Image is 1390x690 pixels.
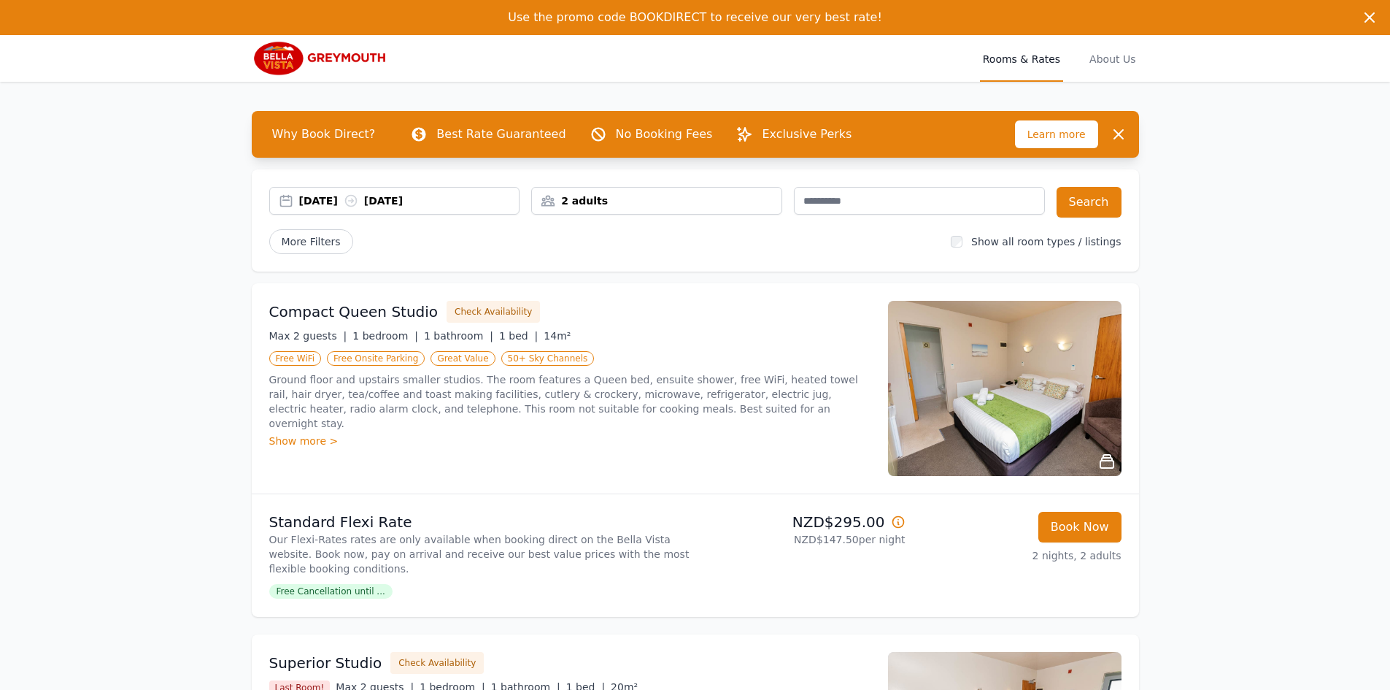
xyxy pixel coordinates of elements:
[269,351,322,366] span: Free WiFi
[616,126,713,143] p: No Booking Fees
[269,584,393,599] span: Free Cancellation until ...
[544,330,571,342] span: 14m²
[701,512,906,532] p: NZD$295.00
[269,302,439,322] h3: Compact Queen Studio
[269,229,353,254] span: More Filters
[762,126,852,143] p: Exclusive Perks
[252,41,392,76] img: Bella Vista Greymouth
[436,126,565,143] p: Best Rate Guaranteed
[269,653,382,673] h3: Superior Studio
[269,512,690,532] p: Standard Flexi Rate
[980,35,1063,82] a: Rooms & Rates
[269,532,690,576] p: Our Flexi-Rates rates are only available when booking direct on the Bella Vista website. Book now...
[1015,120,1098,148] span: Learn more
[430,351,495,366] span: Great Value
[260,120,387,149] span: Why Book Direct?
[532,193,781,208] div: 2 adults
[424,330,493,342] span: 1 bathroom |
[352,330,418,342] span: 1 bedroom |
[327,351,425,366] span: Free Onsite Parking
[269,434,870,448] div: Show more >
[447,301,540,323] button: Check Availability
[269,372,870,431] p: Ground floor and upstairs smaller studios. The room features a Queen bed, ensuite shower, free Wi...
[499,330,538,342] span: 1 bed |
[501,351,595,366] span: 50+ Sky Channels
[299,193,520,208] div: [DATE] [DATE]
[701,532,906,547] p: NZD$147.50 per night
[1086,35,1138,82] a: About Us
[269,330,347,342] span: Max 2 guests |
[917,548,1121,563] p: 2 nights, 2 adults
[1057,187,1121,218] button: Search
[971,236,1121,248] label: Show all room types / listings
[508,10,882,24] span: Use the promo code BOOKDIRECT to receive our very best rate!
[390,652,484,674] button: Check Availability
[1038,512,1121,543] button: Book Now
